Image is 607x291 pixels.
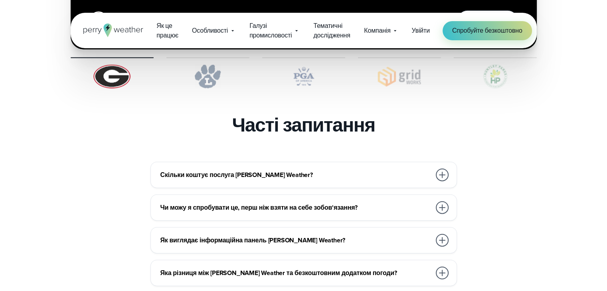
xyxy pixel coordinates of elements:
font: Скільки коштує послуга [PERSON_NAME] Weather? [160,170,313,179]
font: Яка різниця між [PERSON_NAME] Weather та безкоштовним додатком погоди? [160,268,397,277]
font: Компанія [364,26,390,35]
a: Тематичні дослідження [306,18,357,43]
font: Часті запитання [232,111,375,139]
img: Gridworks.svg [358,65,441,88]
font: Спробуйте безкоштовно [452,26,522,35]
font: Тематичні дослідження [313,21,350,40]
a: Як це працює [150,18,185,43]
a: Увійти [411,26,429,35]
img: PGA.svg [262,65,345,88]
font: Як це працює [156,21,178,40]
font: Чи можу я спробувати це, перш ніж взяти на себе зобов'язання? [160,203,358,212]
font: [PERSON_NAME] [114,11,163,20]
font: Як виглядає інформаційна панель [PERSON_NAME] Weather? [160,236,346,245]
font: Особливості [192,26,228,35]
font: Увійти [411,26,429,35]
button: Дивитися [457,10,518,30]
a: Спробуйте безкоштовно [443,21,532,40]
font: Галузі промисловості [249,21,292,40]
